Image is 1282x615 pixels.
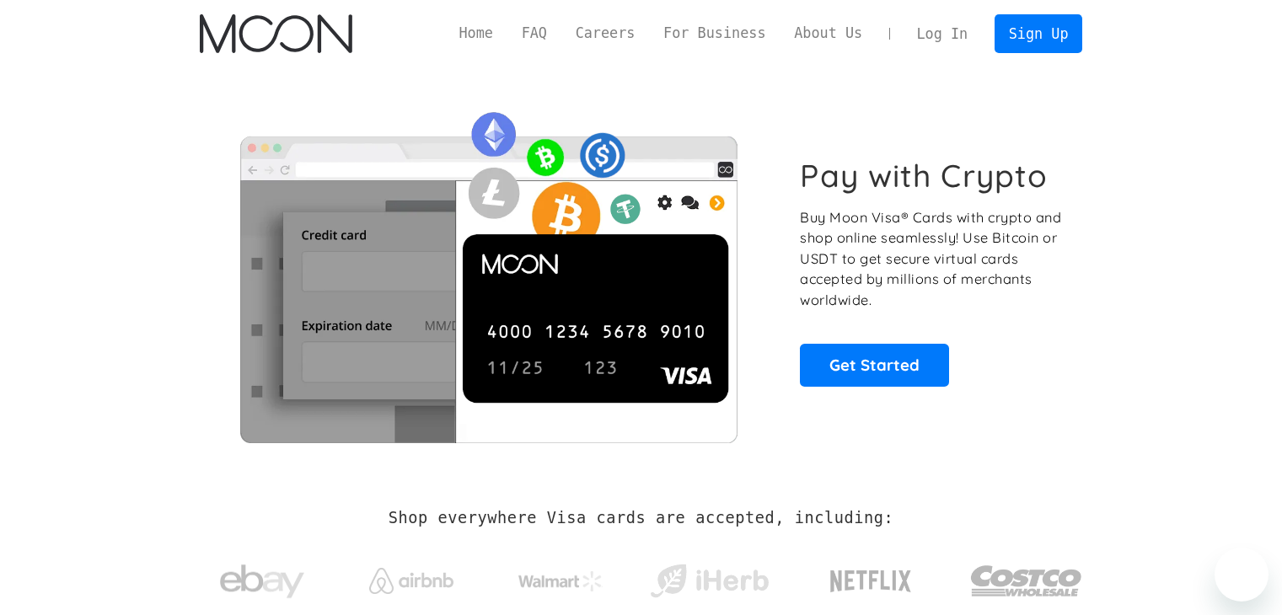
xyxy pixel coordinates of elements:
a: Netflix [796,543,947,611]
p: Buy Moon Visa® Cards with crypto and shop online seamlessly! Use Bitcoin or USDT to get secure vi... [800,207,1064,311]
a: Log In [903,15,982,52]
a: Home [445,23,507,44]
a: Airbnb [348,551,474,602]
h2: Shop everywhere Visa cards are accepted, including: [389,509,893,527]
a: For Business [649,23,780,44]
img: Moon Logo [200,14,352,53]
img: Netflix [829,560,913,602]
a: Sign Up [995,14,1082,52]
img: Costco [970,549,1083,612]
img: Airbnb [369,568,453,594]
a: iHerb [646,543,772,612]
a: home [200,14,352,53]
a: Walmart [497,554,623,600]
a: About Us [780,23,877,44]
img: iHerb [646,559,772,603]
img: Walmart [518,571,603,591]
a: Careers [561,23,649,44]
iframe: Button to launch messaging window [1215,548,1269,602]
a: Get Started [800,344,949,386]
a: FAQ [507,23,561,44]
img: Moon Cards let you spend your crypto anywhere Visa is accepted. [200,100,777,442]
img: ebay [220,555,304,608]
h1: Pay with Crypto [800,157,1048,195]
